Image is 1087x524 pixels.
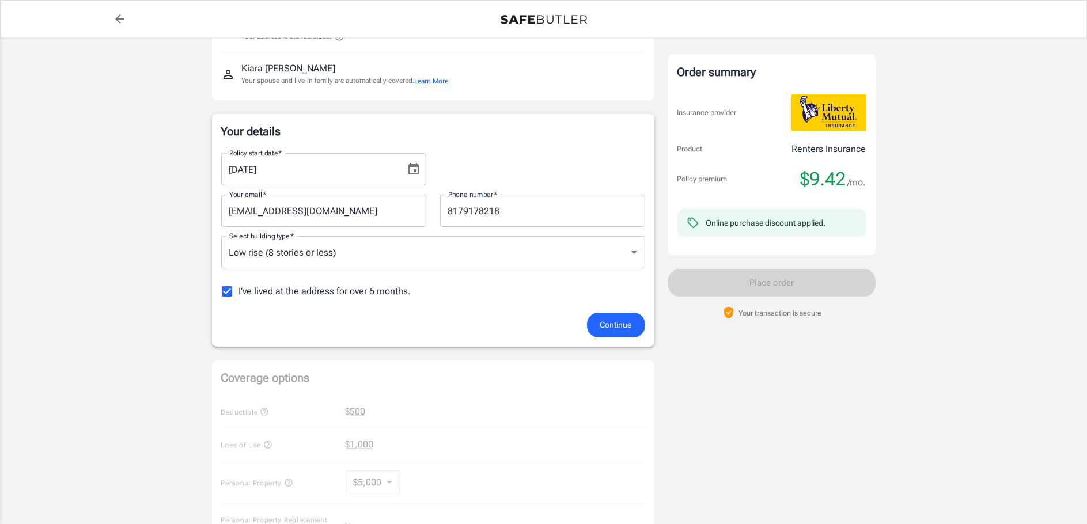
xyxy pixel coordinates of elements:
div: Order summary [677,63,866,81]
div: Low rise (8 stories or less) [221,236,645,268]
div: Online purchase discount applied. [706,217,826,229]
span: /mo. [848,174,866,191]
svg: Insured person [221,67,235,81]
label: Select building type [229,231,294,241]
span: Continue [600,318,632,332]
p: Your spouse and live-in family are automatically covered. [242,75,449,86]
p: Kiara [PERSON_NAME] [242,62,336,75]
img: Back to quotes [501,15,587,24]
p: Insurance provider [677,107,737,119]
input: Enter email [221,195,426,227]
button: Choose date, selected date is Sep 6, 2025 [402,158,425,181]
p: Product [677,143,703,155]
p: Policy premium [677,173,728,185]
button: Learn More [415,76,449,86]
p: Your details [221,123,645,139]
a: back to quotes [108,7,131,31]
span: I've lived at the address for over 6 months. [239,284,411,298]
label: Your email [229,189,266,199]
input: MM/DD/YYYY [221,153,397,185]
input: Enter number [440,195,645,227]
label: Phone number [448,189,497,199]
p: Renters Insurance [792,142,866,156]
p: Your transaction is secure [739,307,822,318]
button: Continue [587,313,645,337]
img: Liberty Mutual [791,94,866,131]
span: $9.42 [801,168,846,191]
label: Policy start date [229,148,282,158]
